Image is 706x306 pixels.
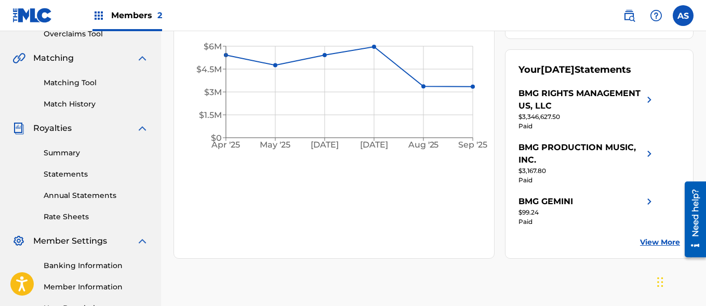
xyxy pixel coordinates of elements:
[44,77,149,88] a: Matching Tool
[136,122,149,135] img: expand
[311,140,339,150] tspan: [DATE]
[44,190,149,201] a: Annual Statements
[136,235,149,247] img: expand
[211,140,241,150] tspan: Apr '25
[518,217,656,227] div: Paid
[92,9,105,22] img: Top Rightsholders
[518,112,656,122] div: $3,346,627.50
[111,9,162,21] span: Members
[518,141,656,185] a: BMG PRODUCTION MUSIC, INC.right chevron icon$3,167.80Paid
[408,140,439,150] tspan: Aug '25
[518,141,643,166] div: BMG PRODUCTION MUSIC, INC.
[643,141,656,166] img: right chevron icon
[12,235,25,247] img: Member Settings
[459,140,488,150] tspan: Sep '25
[199,110,222,120] tspan: $1.5M
[643,195,656,208] img: right chevron icon
[677,178,706,261] iframe: Resource Center
[44,148,149,158] a: Summary
[643,87,656,112] img: right chevron icon
[518,195,656,227] a: BMG GEMINIright chevron icon$99.24Paid
[518,208,656,217] div: $99.24
[204,87,222,97] tspan: $3M
[541,64,575,75] span: [DATE]
[518,122,656,131] div: Paid
[650,9,662,22] img: help
[136,52,149,64] img: expand
[518,87,656,131] a: BMG RIGHTS MANAGEMENT US, LLCright chevron icon$3,346,627.50Paid
[646,5,667,26] div: Help
[44,99,149,110] a: Match History
[44,29,149,39] a: Overclaims Tool
[260,140,291,150] tspan: May '25
[518,166,656,176] div: $3,167.80
[33,122,72,135] span: Royalties
[33,235,107,247] span: Member Settings
[640,237,680,248] a: View More
[157,10,162,20] span: 2
[196,64,222,74] tspan: $4.5M
[204,42,222,51] tspan: $6M
[361,140,389,150] tspan: [DATE]
[673,5,694,26] div: User Menu
[44,169,149,180] a: Statements
[44,211,149,222] a: Rate Sheets
[211,133,222,143] tspan: $0
[12,122,25,135] img: Royalties
[44,260,149,271] a: Banking Information
[623,9,635,22] img: search
[33,52,74,64] span: Matching
[657,267,663,298] div: Drag
[518,195,573,208] div: BMG GEMINI
[12,8,52,23] img: MLC Logo
[518,87,643,112] div: BMG RIGHTS MANAGEMENT US, LLC
[12,52,25,64] img: Matching
[619,5,640,26] a: Public Search
[654,256,706,306] iframe: Chat Widget
[518,176,656,185] div: Paid
[44,282,149,292] a: Member Information
[518,63,631,77] div: Your Statements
